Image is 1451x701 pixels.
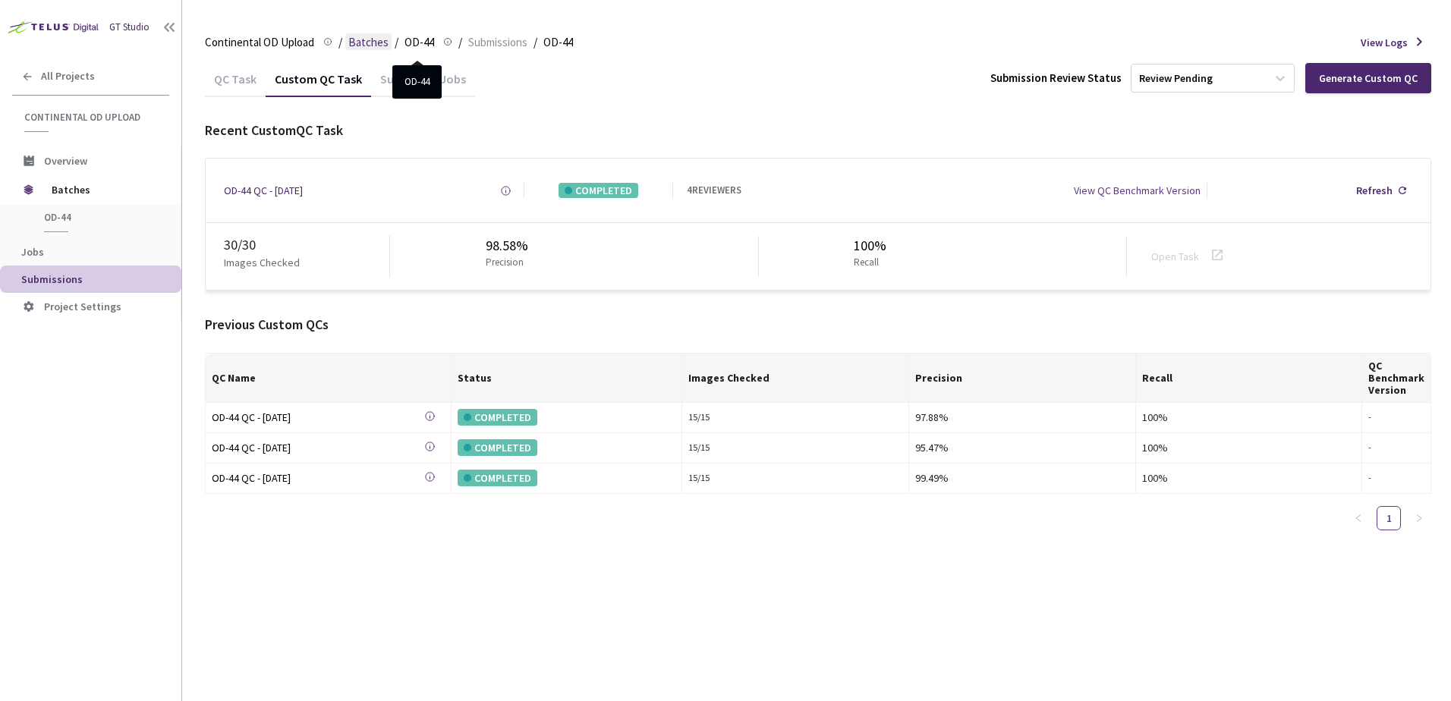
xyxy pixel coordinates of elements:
[224,255,300,270] p: Images Checked
[465,33,530,50] a: Submissions
[486,256,524,270] p: Precision
[1377,507,1400,530] a: 1
[534,33,537,52] li: /
[1074,183,1201,198] div: View QC Benchmark Version
[1142,439,1355,456] div: 100%
[205,121,1431,140] div: Recent Custom QC Task
[854,256,880,270] p: Recall
[1354,514,1363,523] span: left
[915,439,1130,456] div: 95.47%
[345,33,392,50] a: Batches
[543,33,573,52] span: OD-44
[371,71,475,97] div: Submitted Jobs
[688,441,902,455] div: 15 / 15
[1136,354,1362,403] th: Recall
[1361,35,1408,50] span: View Logs
[44,300,121,313] span: Project Settings
[212,409,424,426] a: OD-44 QC - [DATE]
[404,33,434,52] span: OD-44
[1346,506,1371,530] button: left
[682,354,909,403] th: Images Checked
[687,184,741,198] div: 4 REVIEWERS
[109,20,150,35] div: GT Studio
[1415,514,1424,523] span: right
[559,183,638,198] div: COMPLETED
[1346,506,1371,530] li: Previous Page
[44,154,87,168] span: Overview
[458,439,537,456] div: COMPLETED
[688,471,902,486] div: 15 / 15
[1407,506,1431,530] button: right
[24,111,160,124] span: Continental OD Upload
[212,439,424,457] a: OD-44 QC - [DATE]
[915,409,1130,426] div: 97.88%
[212,470,424,487] a: OD-44 QC - [DATE]
[1151,250,1199,263] a: Open Task
[1368,471,1424,486] div: -
[206,354,452,403] th: QC Name
[1356,183,1393,198] div: Refresh
[224,183,303,198] a: OD-44 QC - [DATE]
[224,235,389,255] div: 30 / 30
[688,410,902,425] div: 15 / 15
[458,33,462,52] li: /
[1407,506,1431,530] li: Next Page
[1142,409,1355,426] div: 100%
[458,409,537,426] div: COMPLETED
[1139,71,1213,86] div: Review Pending
[52,174,156,205] span: Batches
[21,272,83,286] span: Submissions
[1362,354,1431,403] th: QC Benchmark Version
[41,70,95,83] span: All Projects
[205,71,266,97] div: QC Task
[1368,441,1424,455] div: -
[348,33,389,52] span: Batches
[1319,72,1418,84] div: Generate Custom QC
[1368,410,1424,425] div: -
[468,33,527,52] span: Submissions
[452,354,682,403] th: Status
[486,236,530,256] div: 98.58%
[990,70,1122,86] div: Submission Review Status
[909,354,1137,403] th: Precision
[1142,470,1355,486] div: 100%
[205,315,1431,335] div: Previous Custom QCs
[205,33,314,52] span: Continental OD Upload
[338,33,342,52] li: /
[395,33,398,52] li: /
[1377,506,1401,530] li: 1
[458,470,537,486] div: COMPLETED
[44,211,156,224] span: OD-44
[854,236,886,256] div: 100%
[212,409,424,426] div: OD-44 QC - [DATE]
[266,71,371,97] div: Custom QC Task
[915,470,1130,486] div: 99.49%
[212,439,424,456] div: OD-44 QC - [DATE]
[21,245,44,259] span: Jobs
